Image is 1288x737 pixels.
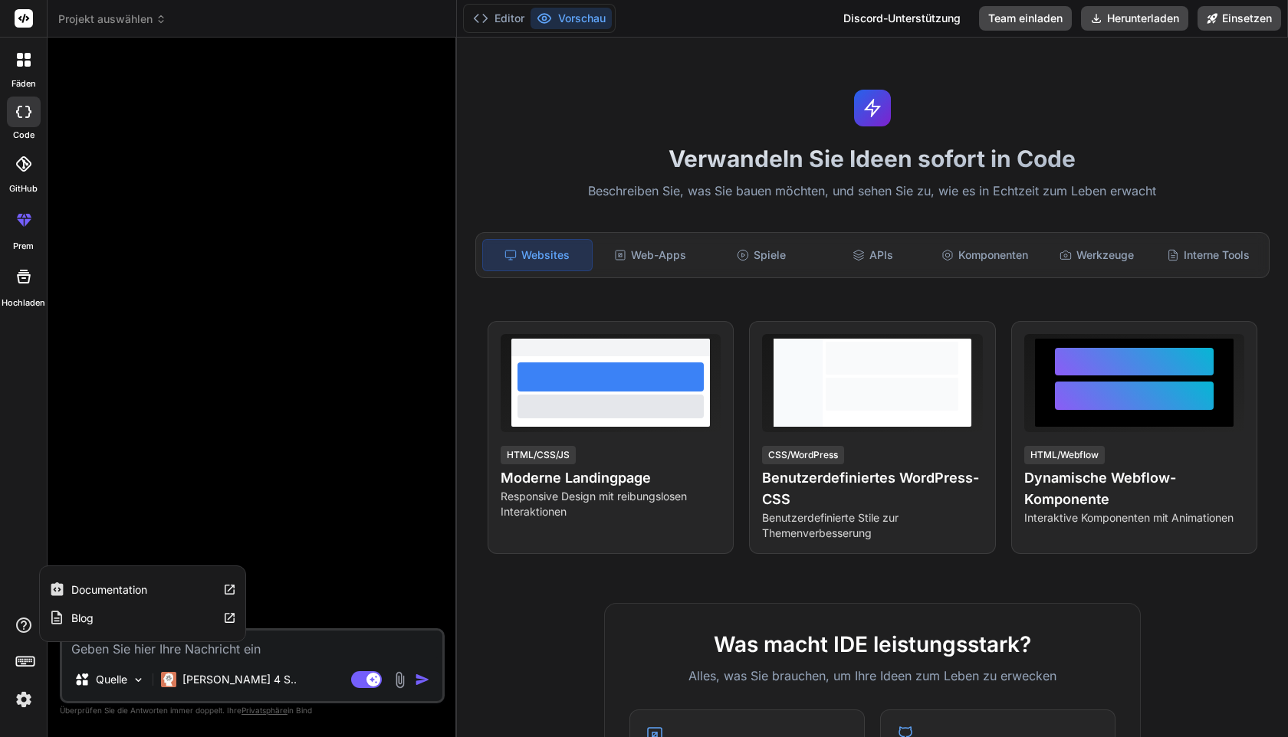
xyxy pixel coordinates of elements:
[558,11,606,25] font: Vorschau
[13,241,34,251] font: Prem
[242,706,287,715] font: Privatsphäre
[1081,6,1188,31] button: Herunterladen
[71,582,147,598] label: Documentation
[415,672,430,687] img: Symbol
[762,470,979,507] font: Benutzerdefiniertes WordPress-CSS
[96,673,127,686] font: Quelle
[495,11,524,25] font: Editor
[958,248,1028,261] font: Komponenten
[1030,449,1099,460] font: HTML/Webflow
[11,686,37,712] img: Einstellungen
[161,672,176,687] img: Claude 4 Sonett
[1222,11,1272,25] font: Einsetzen
[588,183,1156,198] font: Beschreiben Sie, was Sie bauen möchten, und sehen Sie zu, wie es in Echtzeit zum Leben erwacht
[467,8,531,29] button: Editor
[287,706,312,715] font: in Bind
[988,11,1063,25] font: Team einladen
[843,11,961,25] font: Discord-Unterstützung
[521,248,570,261] font: Websites
[9,183,38,194] font: GitHub
[688,668,1056,683] font: Alles, was Sie brauchen, um Ihre Ideen zum Leben zu erwecken
[182,673,297,686] font: [PERSON_NAME] 4 S..
[11,78,36,89] font: Fäden
[1107,11,1179,25] font: Herunterladen
[507,449,570,460] font: HTML/CSS/JS
[1024,511,1234,524] font: Interaktive Komponenten mit Animationen
[669,145,1076,172] font: Verwandeln Sie Ideen sofort in Code
[1184,248,1250,261] font: Interne Tools
[58,12,153,25] font: Projekt auswählen
[869,248,893,261] font: APIs
[501,470,651,486] font: Moderne Landingpage
[762,511,899,539] font: Benutzerdefinierte Stile zur Themenverbesserung
[631,248,686,261] font: Web-Apps
[1198,6,1281,31] button: Einsetzen
[1024,470,1176,507] font: Dynamische Webflow-Komponente
[531,8,612,29] button: Vorschau
[132,673,145,686] img: Modelle auswählen
[71,611,94,626] label: Blog
[754,248,786,261] font: Spiele
[714,631,1031,657] font: Was macht IDE leistungsstark?
[13,129,34,140] font: Code
[2,297,45,308] font: Hochladen
[60,706,242,715] font: Überprüfen Sie die Antworten immer doppelt. Ihre
[40,575,245,604] a: Documentation
[501,490,687,518] font: Responsive Design mit reibungslosen Interaktionen
[391,671,409,689] img: Anhang
[1076,248,1134,261] font: Werkzeuge
[40,604,245,632] a: Blog
[979,6,1072,31] button: Team einladen
[768,449,838,460] font: CSS/WordPress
